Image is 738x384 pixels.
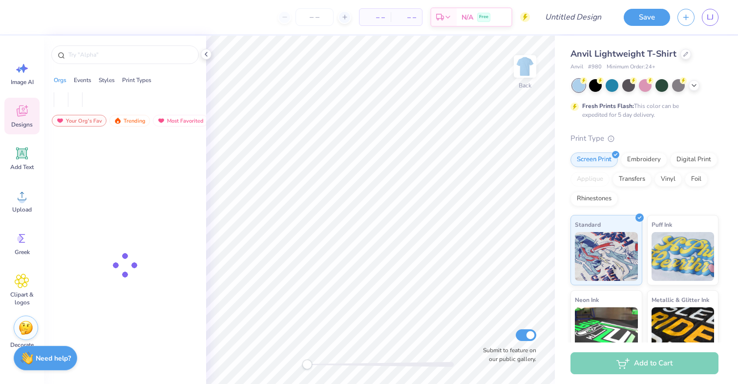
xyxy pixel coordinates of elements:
[479,14,488,21] span: Free
[114,117,122,124] img: trending.gif
[52,115,106,127] div: Your Org's Fav
[67,50,192,60] input: Try "Alpha"
[74,76,91,85] div: Events
[15,248,30,256] span: Greek
[612,172,652,187] div: Transfers
[56,117,64,124] img: most_fav.gif
[478,346,536,363] label: Submit to feature on our public gallery.
[99,76,115,85] div: Styles
[11,121,33,128] span: Designs
[570,152,618,167] div: Screen Print
[537,7,609,27] input: Untitled Design
[365,12,385,22] span: – –
[575,232,638,281] img: Standard
[295,8,334,26] input: – –
[588,63,602,71] span: # 980
[570,63,583,71] span: Anvil
[109,115,150,127] div: Trending
[652,295,709,305] span: Metallic & Glitter Ink
[575,307,638,356] img: Neon Ink
[302,360,312,369] div: Accessibility label
[570,192,618,206] div: Rhinestones
[707,12,714,23] span: LJ
[153,115,208,127] div: Most Favorited
[621,152,667,167] div: Embroidery
[652,219,672,230] span: Puff Ink
[10,163,34,171] span: Add Text
[570,48,676,60] span: Anvil Lightweight T-Shirt
[575,295,599,305] span: Neon Ink
[12,206,32,213] span: Upload
[575,219,601,230] span: Standard
[570,133,718,144] div: Print Type
[702,9,718,26] a: LJ
[397,12,416,22] span: – –
[570,172,610,187] div: Applique
[36,354,71,363] strong: Need help?
[582,102,634,110] strong: Fresh Prints Flash:
[6,291,38,306] span: Clipart & logos
[10,341,34,349] span: Decorate
[685,172,708,187] div: Foil
[11,78,34,86] span: Image AI
[519,81,531,90] div: Back
[652,232,715,281] img: Puff Ink
[654,172,682,187] div: Vinyl
[582,102,702,119] div: This color can be expedited for 5 day delivery.
[607,63,655,71] span: Minimum Order: 24 +
[54,76,66,85] div: Orgs
[515,57,535,76] img: Back
[157,117,165,124] img: most_fav.gif
[652,307,715,356] img: Metallic & Glitter Ink
[122,76,151,85] div: Print Types
[670,152,717,167] div: Digital Print
[624,9,670,26] button: Save
[462,12,473,22] span: N/A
